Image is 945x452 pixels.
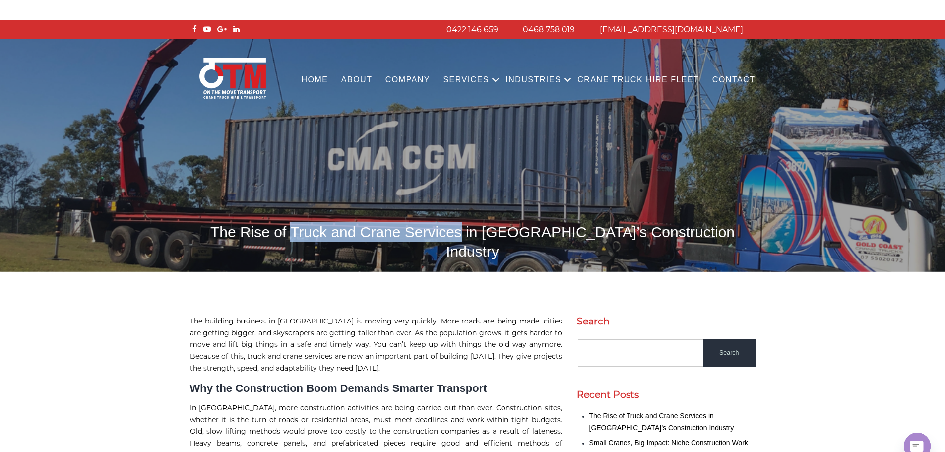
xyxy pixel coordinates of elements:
[197,57,268,100] img: Otmtransport
[600,25,743,34] a: [EMAIL_ADDRESS][DOMAIN_NAME]
[190,382,487,394] strong: Why the Construction Boom Demands Smarter Transport
[437,66,496,94] a: Services
[335,66,379,94] a: About
[295,66,334,94] a: Home
[706,66,762,94] a: Contact
[379,66,437,94] a: COMPANY
[190,222,756,261] h1: The Rise of Truck and Crane Services in [GEOGRAPHIC_DATA]’s Construction Industry
[577,316,756,327] h2: Search
[703,339,756,367] input: Search
[446,25,498,34] a: 0422 146 659
[589,412,734,432] a: The Rise of Truck and Crane Services in [GEOGRAPHIC_DATA]’s Construction Industry
[499,66,567,94] a: Industries
[577,389,756,400] h2: Recent Posts
[571,66,706,94] a: Crane Truck Hire Fleet
[190,316,562,375] p: The building business in [GEOGRAPHIC_DATA] is moving very quickly. More roads are being made, cit...
[523,25,575,34] a: 0468 758 019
